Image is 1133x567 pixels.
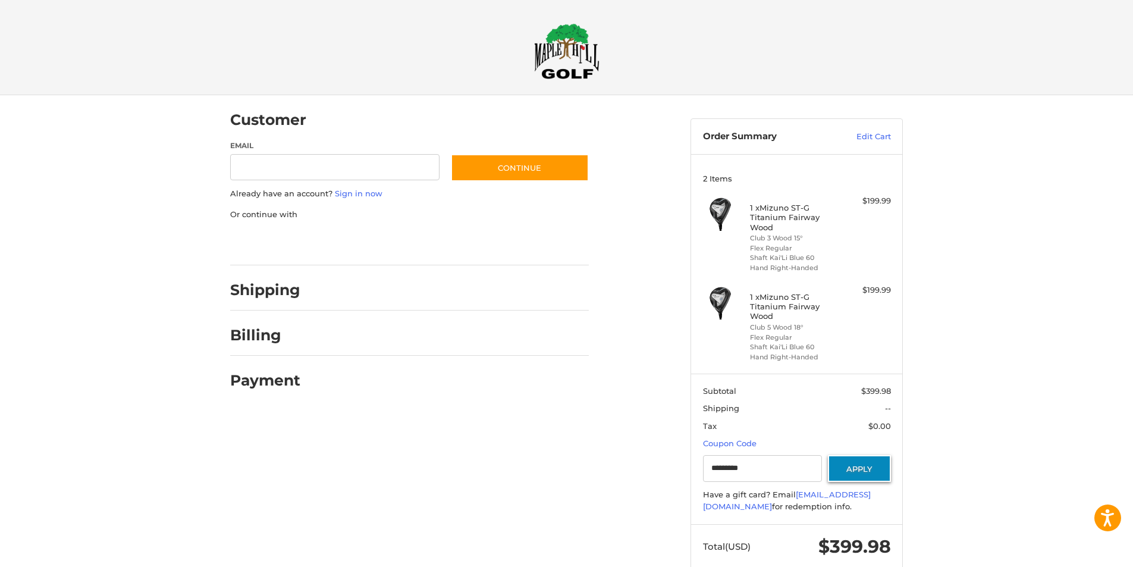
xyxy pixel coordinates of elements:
span: -- [885,403,891,413]
a: Coupon Code [703,438,757,448]
iframe: PayPal-paypal [227,232,316,253]
input: Gift Certificate or Coupon Code [703,455,823,482]
span: Subtotal [703,386,736,396]
span: $0.00 [868,421,891,431]
h2: Billing [230,326,300,344]
li: Hand Right-Handed [750,352,841,362]
img: Maple Hill Golf [534,23,600,79]
li: Club 3 Wood 15° [750,233,841,243]
h4: 1 x Mizuno ST-G Titanium Fairway Wood [750,292,841,321]
span: Total (USD) [703,541,751,552]
iframe: Google Customer Reviews [1035,535,1133,567]
h2: Customer [230,111,306,129]
h2: Payment [230,371,300,390]
h3: 2 Items [703,174,891,183]
span: Tax [703,421,717,431]
p: Already have an account? [230,188,589,200]
a: Edit Cart [831,131,891,143]
li: Hand Right-Handed [750,263,841,273]
li: Flex Regular [750,243,841,253]
label: Email [230,140,440,151]
span: Shipping [703,403,739,413]
li: Club 5 Wood 18° [750,322,841,333]
li: Shaft Kai'Li Blue 60 [750,342,841,352]
li: Flex Regular [750,333,841,343]
span: $399.98 [861,386,891,396]
button: Continue [451,154,589,181]
div: $199.99 [844,284,891,296]
h2: Shipping [230,281,300,299]
iframe: PayPal-venmo [428,232,517,253]
h4: 1 x Mizuno ST-G Titanium Fairway Wood [750,203,841,232]
p: Or continue with [230,209,589,221]
div: Have a gift card? Email for redemption info. [703,489,891,512]
a: Sign in now [335,189,382,198]
iframe: PayPal-paylater [327,232,416,253]
div: $199.99 [844,195,891,207]
li: Shaft Kai'Li Blue 60 [750,253,841,263]
button: Apply [828,455,891,482]
a: [EMAIL_ADDRESS][DOMAIN_NAME] [703,490,871,511]
h3: Order Summary [703,131,831,143]
span: $399.98 [818,535,891,557]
